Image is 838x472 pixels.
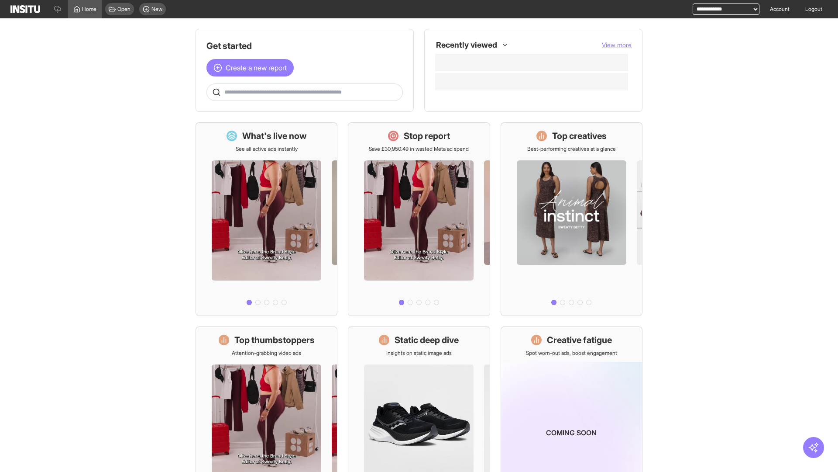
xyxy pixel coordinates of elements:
[151,6,162,13] span: New
[232,350,301,357] p: Attention-grabbing video ads
[348,122,490,316] a: Stop reportSave £30,950.49 in wasted Meta ad spend
[527,146,616,153] p: Best-performing creatives at a glance
[602,41,632,49] span: View more
[196,122,337,316] a: What's live nowSee all active ads instantly
[226,62,287,73] span: Create a new report
[242,130,307,142] h1: What's live now
[206,59,294,76] button: Create a new report
[552,130,607,142] h1: Top creatives
[369,146,469,153] p: Save £30,950.49 in wasted Meta ad spend
[501,122,642,316] a: Top creativesBest-performing creatives at a glance
[236,146,298,153] p: See all active ads instantly
[395,334,459,346] h1: Static deep dive
[386,350,452,357] p: Insights on static image ads
[234,334,315,346] h1: Top thumbstoppers
[10,5,40,13] img: Logo
[404,130,450,142] h1: Stop report
[82,6,96,13] span: Home
[206,40,403,52] h1: Get started
[117,6,131,13] span: Open
[602,41,632,49] button: View more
